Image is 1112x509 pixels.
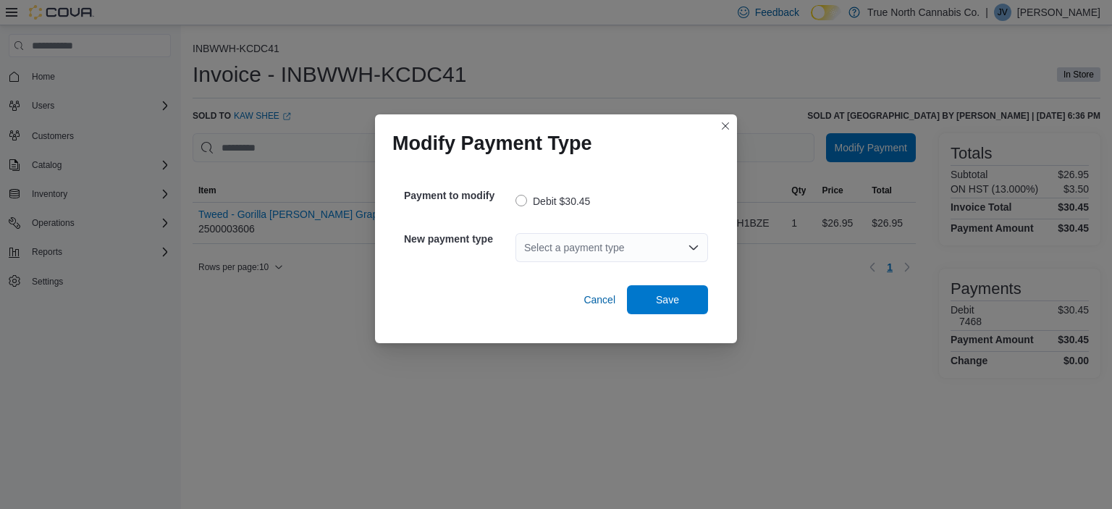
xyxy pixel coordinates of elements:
input: Accessible screen reader label [524,239,526,256]
button: Closes this modal window [717,117,734,135]
span: Cancel [584,293,615,307]
h5: Payment to modify [404,181,513,210]
label: Debit $30.45 [515,193,590,210]
button: Save [627,285,708,314]
button: Cancel [578,285,621,314]
h5: New payment type [404,224,513,253]
button: Open list of options [688,242,699,253]
h1: Modify Payment Type [392,132,592,155]
span: Save [656,293,679,307]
